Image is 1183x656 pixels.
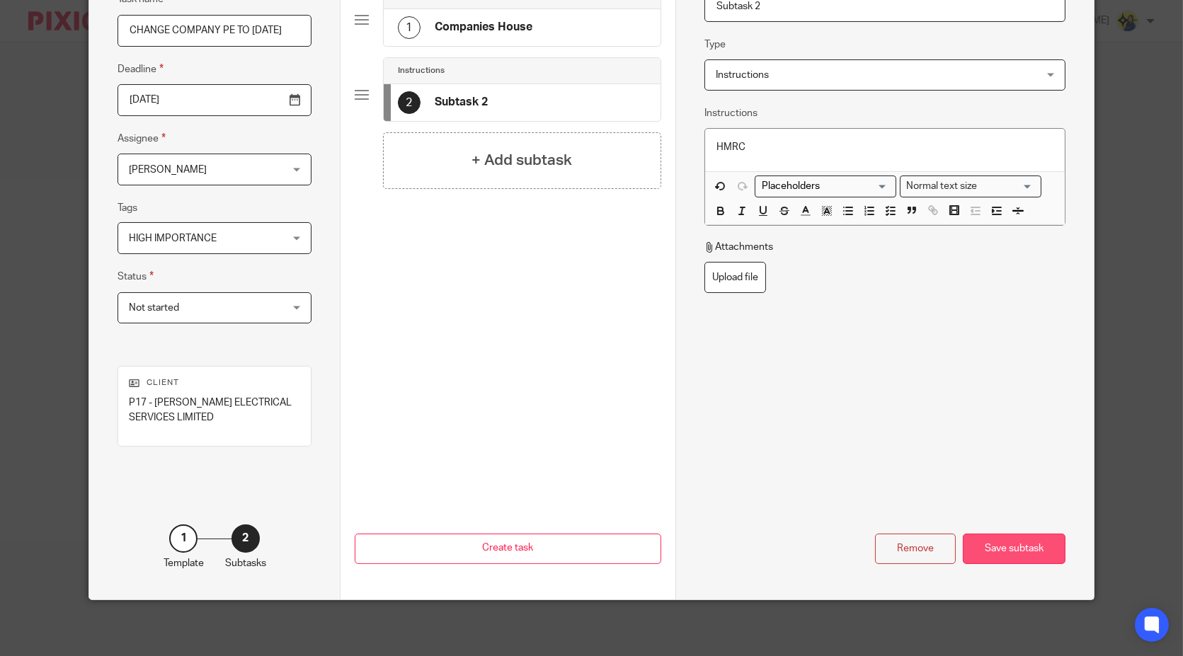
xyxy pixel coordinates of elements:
p: Attachments [704,240,773,254]
h4: Subtask 2 [435,95,488,110]
label: Assignee [118,130,166,146]
p: Client [129,377,300,389]
label: Instructions [704,106,758,120]
div: Search for option [755,175,896,197]
div: 2 [232,524,260,553]
input: Task name [118,15,312,47]
div: 1 [169,524,198,553]
input: Search for option [982,179,1033,194]
span: HIGH IMPORTANCE [129,234,217,243]
div: Search for option [900,175,1041,197]
div: Save subtask [963,534,1065,564]
span: Normal text size [903,179,981,194]
label: Type [704,38,726,52]
p: P17 - [PERSON_NAME] ELECTRICAL SERVICES LIMITED [129,396,300,425]
h4: Instructions [398,65,445,76]
div: Placeholders [755,175,896,197]
p: Template [164,556,204,570]
label: Status [118,268,154,284]
div: Remove [875,534,956,564]
input: Pick a date [118,84,312,116]
h4: Companies House [435,20,532,35]
input: Search for option [757,179,888,194]
label: Upload file [704,262,766,294]
div: 1 [398,16,421,39]
div: 2 [398,91,421,114]
span: Instructions [716,70,769,80]
label: Tags [118,201,137,215]
label: Deadline [118,61,164,77]
span: Not started [129,303,179,313]
div: Text styles [900,175,1041,197]
button: Create task [355,534,661,564]
span: [PERSON_NAME] [129,165,207,175]
h4: + Add subtask [472,149,572,171]
p: HMRC [716,140,1053,154]
p: Subtasks [225,556,266,570]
